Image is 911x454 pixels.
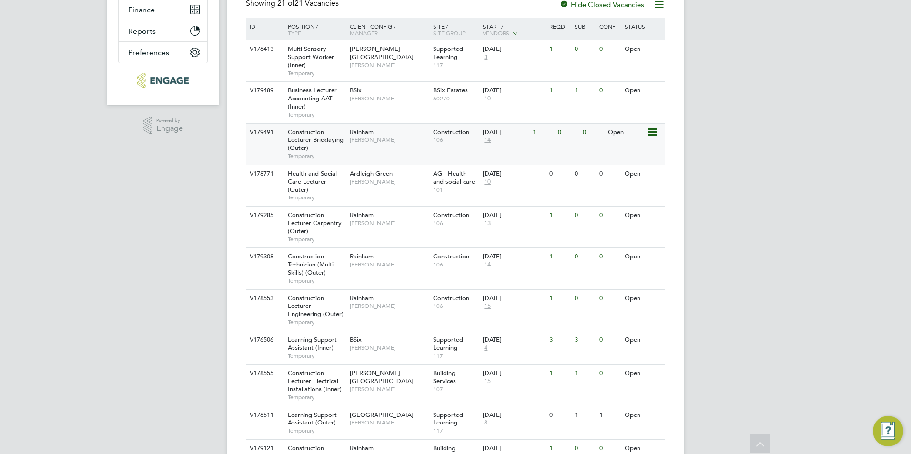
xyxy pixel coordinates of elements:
[483,377,492,385] span: 15
[572,82,597,99] div: 1
[622,331,664,349] div: Open
[622,18,664,34] div: Status
[288,336,337,352] span: Learning Support Assistant (Inner)
[288,369,342,393] span: Construction Lecturer Electrical Installations (Inner)
[547,406,572,424] div: 0
[572,165,597,183] div: 0
[556,124,580,141] div: 0
[247,40,281,58] div: V176413
[128,48,169,57] span: Preferences
[597,248,622,266] div: 0
[480,18,547,42] div: Start /
[483,261,492,269] span: 14
[483,87,545,95] div: [DATE]
[433,261,478,268] span: 106
[288,427,345,434] span: Temporary
[433,294,469,302] span: Construction
[483,128,528,137] div: [DATE]
[247,82,281,99] div: V179489
[288,194,345,201] span: Temporary
[572,207,597,224] div: 0
[433,128,469,136] span: Construction
[572,40,597,58] div: 0
[530,124,555,141] div: 1
[433,252,469,260] span: Construction
[483,411,545,419] div: [DATE]
[350,178,428,186] span: [PERSON_NAME]
[350,86,362,94] span: BSix
[350,419,428,426] span: [PERSON_NAME]
[350,411,414,419] span: [GEOGRAPHIC_DATA]
[350,29,378,37] span: Manager
[597,207,622,224] div: 0
[433,369,456,385] span: Building Services
[118,73,208,88] a: Go to home page
[547,248,572,266] div: 1
[597,290,622,307] div: 0
[350,344,428,352] span: [PERSON_NAME]
[137,73,188,88] img: protocol-logo-retina.png
[433,86,468,94] span: BSix Estates
[547,165,572,183] div: 0
[350,95,428,102] span: [PERSON_NAME]
[119,42,207,63] button: Preferences
[572,248,597,266] div: 0
[350,444,374,452] span: Rainham
[622,248,664,266] div: Open
[572,365,597,382] div: 1
[350,385,428,393] span: [PERSON_NAME]
[547,82,572,99] div: 1
[483,336,545,344] div: [DATE]
[119,20,207,41] button: Reports
[247,331,281,349] div: V176506
[350,45,414,61] span: [PERSON_NAME][GEOGRAPHIC_DATA]
[597,40,622,58] div: 0
[572,406,597,424] div: 1
[350,252,374,260] span: Rainham
[483,45,545,53] div: [DATE]
[247,18,281,34] div: ID
[597,18,622,34] div: Conf
[622,207,664,224] div: Open
[547,18,572,34] div: Reqd
[288,169,337,194] span: Health and Social Care Lecturer (Outer)
[431,18,481,41] div: Site /
[547,207,572,224] div: 1
[433,95,478,102] span: 60270
[247,290,281,307] div: V178553
[572,331,597,349] div: 3
[622,365,664,382] div: Open
[483,95,492,103] span: 10
[433,169,475,186] span: AG - Health and social care
[288,252,334,276] span: Construction Technician (Multi Skills) (Outer)
[572,18,597,34] div: Sub
[288,352,345,360] span: Temporary
[580,124,605,141] div: 0
[433,211,469,219] span: Construction
[597,331,622,349] div: 0
[433,336,463,352] span: Supported Learning
[433,61,478,69] span: 117
[350,128,374,136] span: Rainham
[483,344,489,352] span: 4
[288,111,345,118] span: Temporary
[247,207,281,224] div: V179285
[433,352,478,360] span: 117
[433,385,478,393] span: 107
[606,124,647,141] div: Open
[483,369,545,377] div: [DATE]
[873,416,903,446] button: Engage Resource Center
[247,248,281,266] div: V179308
[483,253,545,261] div: [DATE]
[433,136,478,144] span: 106
[288,69,345,77] span: Temporary
[288,236,345,243] span: Temporary
[622,82,664,99] div: Open
[597,82,622,99] div: 0
[433,186,478,194] span: 101
[350,211,374,219] span: Rainham
[483,444,545,453] div: [DATE]
[622,290,664,307] div: Open
[622,165,664,183] div: Open
[347,18,431,41] div: Client Config /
